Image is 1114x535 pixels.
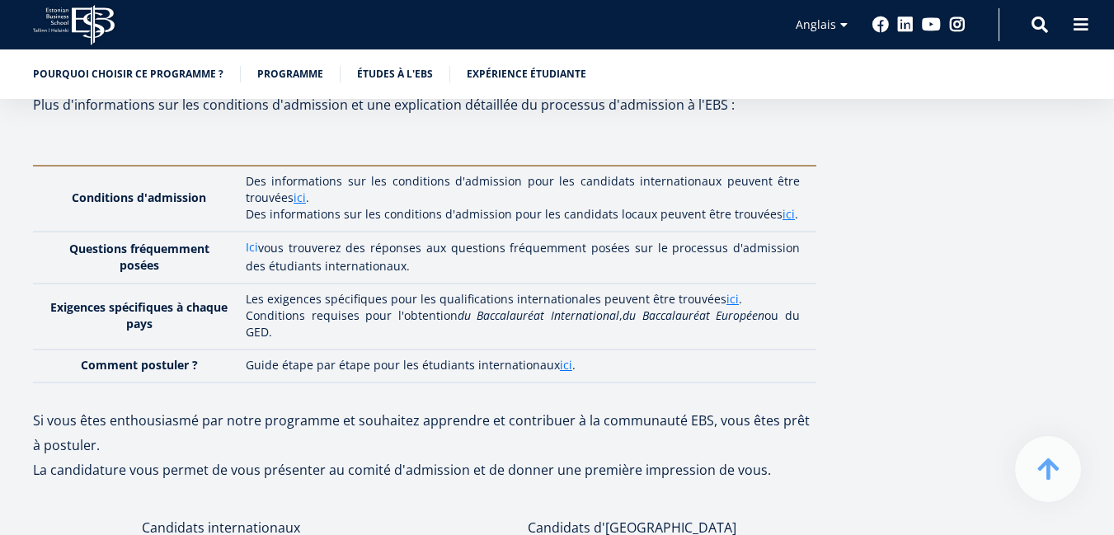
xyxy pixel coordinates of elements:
[19,272,186,287] font: MBA en innovation technologique
[783,206,795,223] a: ici
[357,67,433,81] font: Études à l'EBS
[623,307,764,323] font: du Baccalauréat Européen
[726,291,739,307] font: ici
[246,307,800,340] font: ou du GED.
[795,206,798,222] font: .
[69,241,209,273] font: Questions fréquemment posées
[81,357,198,373] font: Comment postuler ?
[246,239,258,255] font: Ici
[257,66,323,82] a: Programme
[246,307,458,323] font: Conditions requises pour l'obtention
[246,206,783,222] font: Des informations sur les conditions d'admission pour les candidats locaux peuvent être trouvées
[4,251,15,262] input: MBA de deux ans
[467,67,586,81] font: Expérience étudiante
[246,239,258,256] a: Ici
[33,411,810,454] font: Si vous êtes enthousiasmé par notre programme et souhaitez apprendre et contribuer à la communaut...
[72,190,206,205] font: Conditions d'admission
[4,273,15,284] input: MBA en innovation technologique
[357,66,433,82] a: Études à l'EBS
[619,307,623,323] font: ,
[4,230,15,241] input: MBA d'un an (en estonien)
[33,461,771,479] font: La candidature vous permet de vous présenter au comité d'admission et de donner une première impr...
[560,357,572,373] font: ici
[572,357,576,373] font: .
[246,291,726,307] font: Les exigences spécifiques pour les qualifications internationales peuvent être trouvées
[726,291,739,307] a: ici
[33,67,223,81] font: Pourquoi choisir ce programme ?
[783,206,795,222] font: ici
[294,190,306,205] font: ici
[19,251,104,265] font: MBA de deux ans
[257,67,323,81] font: Programme
[306,190,309,205] font: .
[50,299,228,331] font: Exigences spécifiques à chaque pays
[294,190,306,206] a: ici
[246,357,560,373] font: Guide étape par étape pour les étudiants internationaux
[246,241,800,275] font: vous trouverez des réponses aux questions fréquemment posées sur le processus d'admission des étu...
[467,66,586,82] a: Expérience étudiante
[458,307,619,323] font: du Baccalauréat International
[392,1,467,16] font: Nom de famille
[246,173,800,205] font: Des informations sur les conditions d'admission pour les candidats internationaux peuvent être tr...
[33,66,223,82] a: Pourquoi choisir ce programme ?
[560,357,572,373] a: ici
[33,96,735,114] font: Plus d'informations sur les conditions d'admission et une explication détaillée du processus d'ad...
[19,229,148,244] font: MBA d'un an (en estonien)
[739,291,742,307] font: .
